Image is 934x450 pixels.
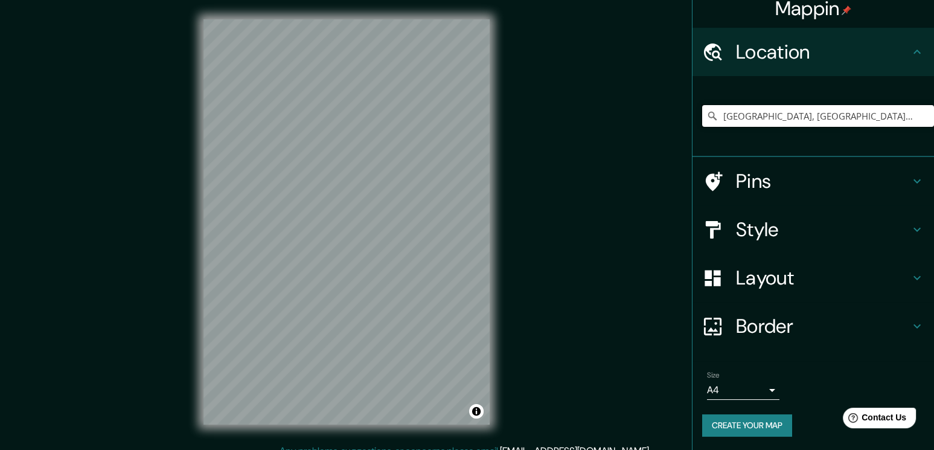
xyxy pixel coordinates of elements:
h4: Layout [736,266,910,290]
div: Location [693,28,934,76]
div: Pins [693,157,934,205]
h4: Style [736,217,910,242]
canvas: Map [203,19,490,425]
input: Pick your city or area [702,105,934,127]
div: Style [693,205,934,254]
label: Size [707,370,720,381]
div: Layout [693,254,934,302]
div: A4 [707,381,779,400]
h4: Pins [736,169,910,193]
div: Border [693,302,934,350]
h4: Border [736,314,910,338]
h4: Location [736,40,910,64]
img: pin-icon.png [842,5,851,15]
button: Toggle attribution [469,404,484,419]
button: Create your map [702,414,792,437]
iframe: Help widget launcher [827,403,921,437]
